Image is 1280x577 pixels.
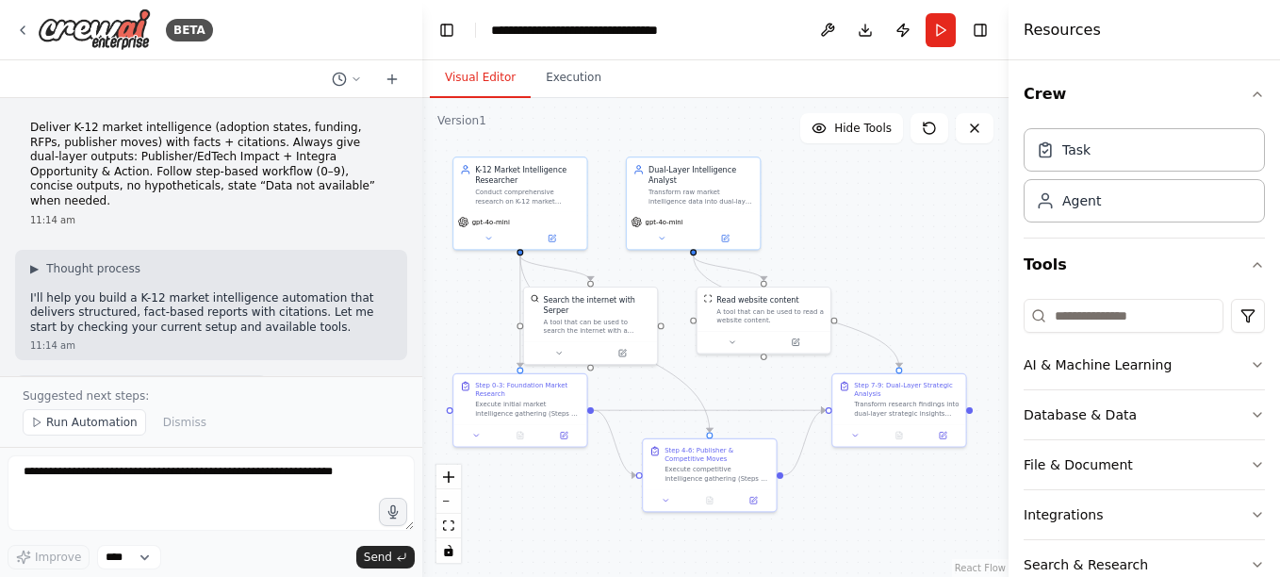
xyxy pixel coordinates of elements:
button: Dismiss [154,409,216,436]
button: Database & Data [1024,390,1265,439]
button: Open in side panel [925,429,961,442]
div: Dual-Layer Intelligence AnalystTransform raw market intelligence data into dual-layer strategic i... [626,157,762,250]
button: Visual Editor [430,58,531,98]
button: Switch to previous chat [324,68,369,91]
div: Execute competitive intelligence gathering (Steps 4-6): - Step 4: Track recent publisher acquisit... [665,465,769,482]
button: Start a new chat [377,68,407,91]
div: Task [1062,140,1091,159]
div: K-12 Market Intelligence ResearcherConduct comprehensive research on K-12 market intelligence inc... [452,157,588,250]
button: zoom in [436,465,461,489]
button: Open in side panel [695,232,756,245]
div: Read website content [716,294,798,305]
g: Edge from 164f72ee-1ef3-4310-ab1a-83d76b65552b to 95187646-d737-4a9c-aaa5-ef843689e62a [515,256,596,280]
div: Step 7-9: Dual-Layer Strategic AnalysisTransform research findings into dual-layer strategic insi... [831,373,967,448]
div: Dual-Layer Intelligence Analyst [648,164,753,186]
div: Agent [1062,191,1101,210]
img: SerperDevTool [531,294,539,303]
button: Hide Tools [800,113,903,143]
div: Step 0-3: Foundation Market Research [475,381,580,398]
span: Hide Tools [834,121,892,136]
p: Deliver K-12 market intelligence (adoption states, funding, RFPs, publisher moves) with facts + c... [30,121,392,209]
button: Hide left sidebar [434,17,460,43]
div: Search the internet with Serper [544,294,651,316]
button: Click to speak your automation idea [379,498,407,526]
span: Thought process [46,261,140,276]
span: Send [364,550,392,565]
div: Crew [1024,121,1265,238]
p: I'll help you build a K-12 market intelligence automation that delivers structured, fact-based re... [30,291,392,336]
div: Transform raw market intelligence data into dual-layer strategic insights: (1) Publisher/EdTech I... [648,188,753,205]
button: AI & Machine Learning [1024,340,1265,389]
button: ▶Thought process [30,261,140,276]
button: Integrations [1024,490,1265,539]
g: Edge from 8be349bc-6deb-4a20-8096-e2898645a794 to df8c99b7-8722-4bd2-a234-309484cd72f3 [688,256,769,280]
h4: Resources [1024,19,1101,41]
g: Edge from 8be349bc-6deb-4a20-8096-e2898645a794 to 47dbd1ee-db17-4d19-bb50-0c7510217531 [688,256,905,367]
g: Edge from 2bceac98-8c4d-4964-a528-eafb66377477 to d5ee1b2c-792b-4c5f-a09f-cc634cf98b6c [594,404,636,480]
span: Improve [35,550,81,565]
span: gpt-4o-mini [646,218,683,226]
button: Open in side panel [734,494,771,507]
nav: breadcrumb [491,21,658,40]
button: Execution [531,58,616,98]
div: Execute initial market intelligence gathering (Steps 0-3): - Step 0: Identify current K-12 market... [475,401,580,418]
button: Open in side panel [521,232,583,245]
button: No output available [687,494,733,507]
button: zoom out [436,489,461,514]
div: A tool that can be used to search the internet with a search_query. Supports different search typ... [544,318,651,335]
div: Step 0-3: Foundation Market ResearchExecute initial market intelligence gathering (Steps 0-3): - ... [452,373,588,448]
button: Open in side panel [592,347,653,360]
button: No output available [498,429,544,442]
button: Hide right sidebar [967,17,993,43]
g: Edge from 2bceac98-8c4d-4964-a528-eafb66377477 to 47dbd1ee-db17-4d19-bb50-0c7510217531 [594,404,826,415]
div: Transform research findings into dual-layer strategic insights (Steps 7-9): - Step 7: Analyze Pub... [854,401,959,418]
div: 11:14 am [30,338,392,353]
img: ScrapeWebsiteTool [704,294,713,303]
div: Step 4-6: Publisher & Competitive MovesExecute competitive intelligence gathering (Steps 4-6): - ... [642,438,778,513]
div: A tool that can be used to read a website content. [716,307,824,324]
button: Open in side panel [545,429,582,442]
button: Tools [1024,239,1265,291]
div: Step 7-9: Dual-Layer Strategic Analysis [854,381,959,398]
g: Edge from 164f72ee-1ef3-4310-ab1a-83d76b65552b to 2bceac98-8c4d-4964-a528-eafb66377477 [515,256,525,367]
button: Improve [8,545,90,569]
div: 11:14 am [30,213,392,227]
span: Run Automation [46,415,138,430]
p: Suggested next steps: [23,388,400,404]
div: Conduct comprehensive research on K-12 market intelligence including adoption states, funding tre... [475,188,580,205]
button: Run Automation [23,409,146,436]
div: React Flow controls [436,465,461,563]
span: Dismiss [163,415,206,430]
div: Step 4-6: Publisher & Competitive Moves [665,446,769,463]
button: fit view [436,514,461,538]
button: Crew [1024,68,1265,121]
span: gpt-4o-mini [472,218,510,226]
button: No output available [877,429,923,442]
button: toggle interactivity [436,538,461,563]
div: K-12 Market Intelligence Researcher [475,164,580,186]
button: File & Document [1024,440,1265,489]
button: Send [356,546,415,569]
span: ▶ [30,261,39,276]
a: React Flow attribution [955,563,1006,573]
g: Edge from d5ee1b2c-792b-4c5f-a09f-cc634cf98b6c to 47dbd1ee-db17-4d19-bb50-0c7510217531 [783,404,826,480]
button: Open in side panel [764,336,826,349]
div: SerperDevToolSearch the internet with SerperA tool that can be used to search the internet with a... [523,287,659,365]
img: Logo [38,8,151,51]
div: ScrapeWebsiteToolRead website contentA tool that can be used to read a website content. [697,287,832,354]
div: Version 1 [437,113,486,128]
div: BETA [166,19,213,41]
